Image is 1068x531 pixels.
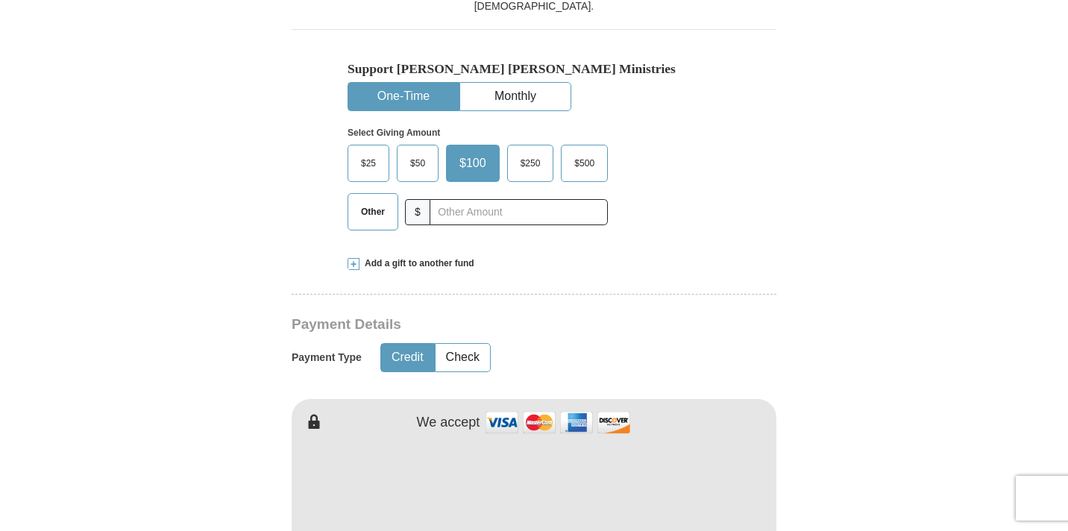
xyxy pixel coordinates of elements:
span: $25 [354,152,383,175]
strong: Select Giving Amount [348,128,440,138]
span: $100 [452,152,494,175]
button: Credit [381,344,434,371]
span: $500 [567,152,602,175]
h5: Support [PERSON_NAME] [PERSON_NAME] Ministries [348,61,720,77]
button: One-Time [348,83,459,110]
span: $ [405,199,430,225]
h4: We accept [417,415,480,431]
span: Other [354,201,392,223]
img: credit cards accepted [483,406,632,439]
h3: Payment Details [292,316,672,333]
h5: Payment Type [292,351,362,364]
button: Check [436,344,490,371]
span: $50 [403,152,433,175]
input: Other Amount [430,199,608,225]
span: $250 [513,152,548,175]
button: Monthly [460,83,571,110]
span: Add a gift to another fund [359,257,474,270]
